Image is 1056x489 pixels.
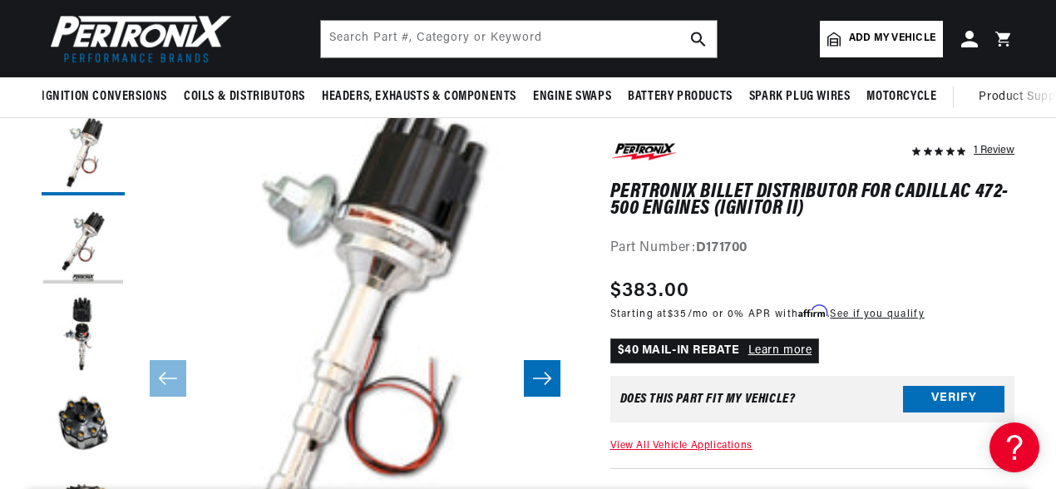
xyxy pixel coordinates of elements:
[610,238,1015,259] div: Part Number:
[610,275,690,305] span: $383.00
[42,295,125,378] button: Load image 3 in gallery view
[524,360,560,397] button: Slide right
[313,77,525,116] summary: Headers, Exhausts & Components
[680,21,717,57] button: search button
[696,241,748,254] strong: D171700
[748,343,812,356] a: Learn more
[749,88,851,106] span: Spark Plug Wires
[830,309,924,319] a: See if you qualify - Learn more about Affirm Financing (opens in modal)
[42,88,167,106] span: Ignition Conversions
[610,338,820,363] p: $40 MAIL-IN REBATE
[175,77,313,116] summary: Coils & Distributors
[533,88,611,106] span: Engine Swaps
[610,183,1015,217] h1: PerTronix Billet Distributor for Cadillac 472-500 Engines (Ignitor II)
[628,88,733,106] span: Battery Products
[322,88,516,106] span: Headers, Exhausts & Components
[525,77,619,116] summary: Engine Swaps
[668,309,688,319] span: $35
[849,31,935,47] span: Add my vehicle
[42,77,175,116] summary: Ignition Conversions
[974,139,1014,159] div: 1 Review
[42,112,125,195] button: Load image 1 in gallery view
[620,392,796,405] div: Does This part fit My vehicle?
[798,304,827,317] span: Affirm
[619,77,741,116] summary: Battery Products
[866,88,936,106] span: Motorcycle
[903,385,1004,412] button: Verify
[321,21,717,57] input: Search Part #, Category or Keyword
[610,440,753,450] a: View All Vehicle Applications
[42,204,125,287] button: Load image 2 in gallery view
[858,77,945,116] summary: Motorcycle
[610,305,925,321] p: Starting at /mo or 0% APR with .
[741,77,859,116] summary: Spark Plug Wires
[42,10,233,67] img: Pertronix
[184,88,305,106] span: Coils & Distributors
[42,387,125,470] button: Load image 4 in gallery view
[150,360,186,397] button: Slide left
[820,21,943,57] a: Add my vehicle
